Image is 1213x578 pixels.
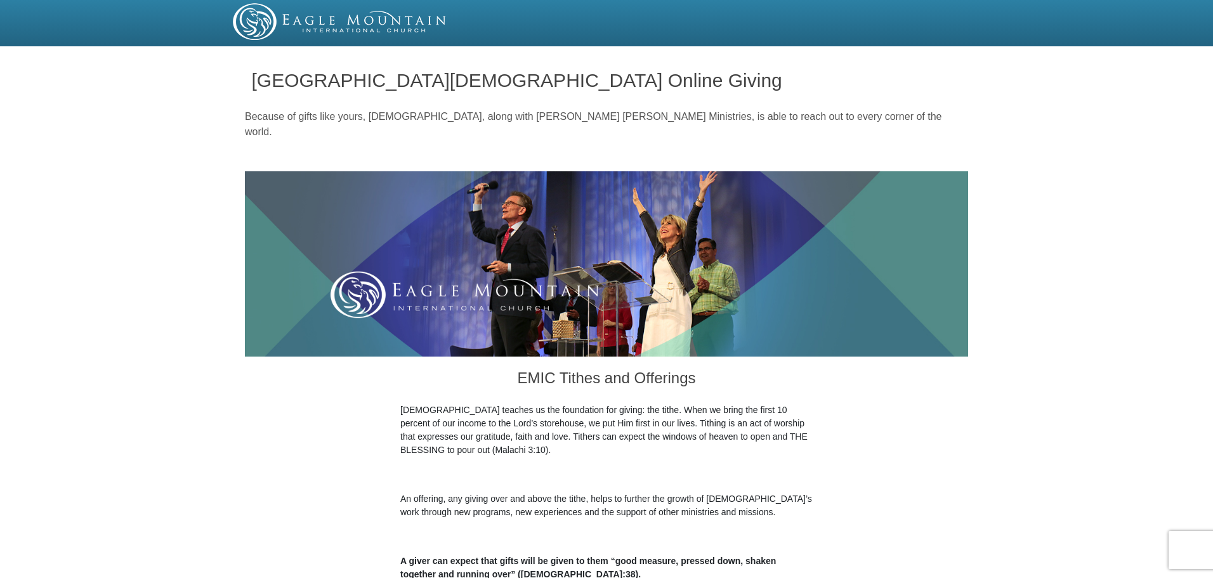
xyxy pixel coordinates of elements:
p: Because of gifts like yours, [DEMOGRAPHIC_DATA], along with [PERSON_NAME] [PERSON_NAME] Ministrie... [245,109,968,140]
h3: EMIC Tithes and Offerings [400,357,813,404]
p: An offering, any giving over and above the tithe, helps to further the growth of [DEMOGRAPHIC_DAT... [400,492,813,519]
p: [DEMOGRAPHIC_DATA] teaches us the foundation for giving: the tithe. When we bring the first 10 pe... [400,404,813,457]
h1: [GEOGRAPHIC_DATA][DEMOGRAPHIC_DATA] Online Giving [252,70,962,91]
img: EMIC [233,3,447,40]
